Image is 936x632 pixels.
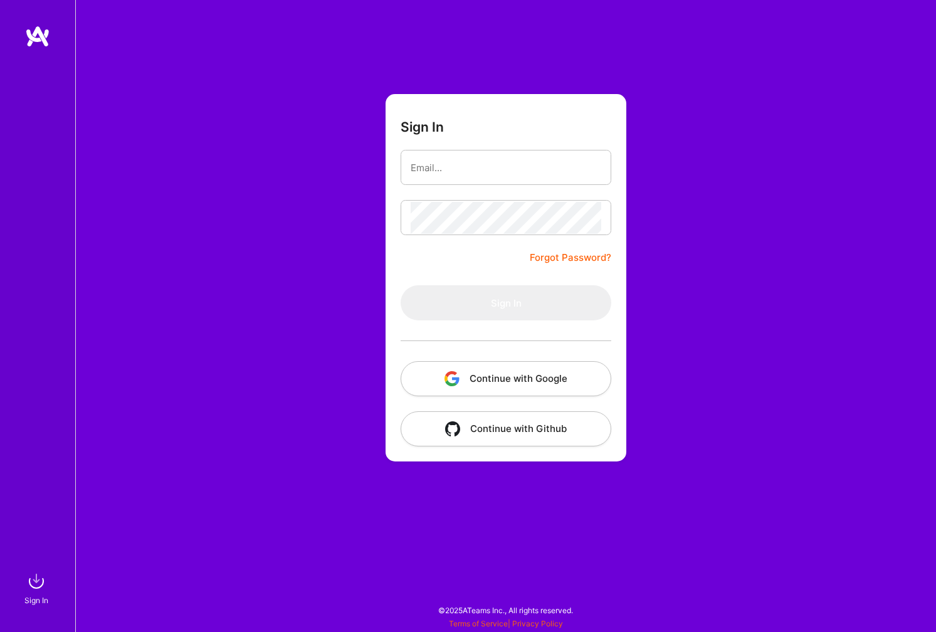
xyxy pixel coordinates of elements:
[512,619,563,628] a: Privacy Policy
[530,250,611,265] a: Forgot Password?
[75,594,936,626] div: © 2025 ATeams Inc., All rights reserved.
[444,371,460,386] img: icon
[411,152,601,184] input: Email...
[401,285,611,320] button: Sign In
[401,411,611,446] button: Continue with Github
[401,119,444,135] h3: Sign In
[25,25,50,48] img: logo
[24,594,48,607] div: Sign In
[445,421,460,436] img: icon
[401,361,611,396] button: Continue with Google
[24,569,49,594] img: sign in
[26,569,49,607] a: sign inSign In
[449,619,508,628] a: Terms of Service
[449,619,563,628] span: |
